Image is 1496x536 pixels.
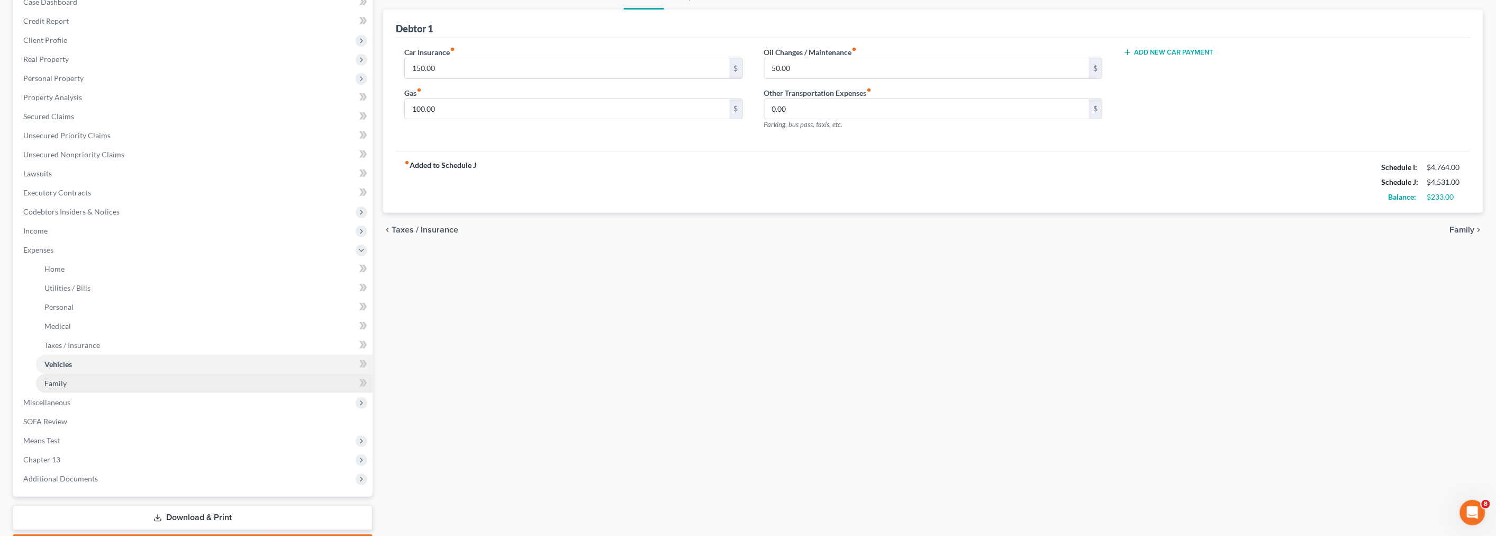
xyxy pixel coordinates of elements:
[23,150,124,159] span: Unsecured Nonpriority Claims
[23,55,69,64] span: Real Property
[8,215,174,332] div: Thank you for sending that over. Just to confirm, you would like your account transferred to "Fro...
[383,226,392,234] i: chevron_left
[392,226,458,234] span: Taxes / Insurance
[44,264,65,273] span: Home
[9,325,203,343] textarea: Message…
[23,226,48,235] span: Income
[36,279,373,298] a: Utilities / Bills
[15,183,373,202] a: Executory Contracts
[405,58,730,78] input: --
[23,112,74,121] span: Secured Claims
[1450,226,1475,234] span: Family
[44,341,100,350] span: Taxes / Insurance
[1123,48,1213,57] button: Add New Car Payment
[383,226,458,234] button: chevron_left Taxes / Insurance
[7,4,27,24] button: go back
[17,105,165,116] div: [STREET_ADDRESS]
[36,298,373,317] a: Personal
[51,5,120,13] h1: [PERSON_NAME]
[15,412,373,431] a: SOFA Review
[8,215,203,351] div: James says…
[36,374,373,393] a: Family
[730,58,742,78] div: $
[23,455,60,464] span: Chapter 13
[186,4,205,23] div: Close
[1482,500,1490,508] span: 8
[36,260,373,279] a: Home
[23,169,52,178] span: Lawsuits
[852,47,857,52] i: fiber_manual_record
[15,164,373,183] a: Lawsuits
[36,355,373,374] a: Vehicles
[15,107,373,126] a: Secured Claims
[405,99,730,119] input: --
[67,347,76,355] button: Start recording
[36,317,373,336] a: Medical
[1475,226,1483,234] i: chevron_right
[16,347,25,355] button: Emoji picker
[23,16,69,25] span: Credit Report
[764,87,872,99] label: Other Transportation Expenses
[404,160,476,204] strong: Added to Schedule J
[23,35,67,44] span: Client Profile
[764,120,843,129] span: Parking, bus pass, taxis, etc.
[15,12,373,31] a: Credit Report
[1382,177,1419,186] strong: Schedule J:
[36,336,373,355] a: Taxes / Insurance
[1427,162,1462,173] div: $4,764.00
[15,126,373,145] a: Unsecured Priority Claims
[44,360,72,369] span: Vehicles
[23,188,91,197] span: Executory Contracts
[23,93,82,102] span: Property Analysis
[23,131,111,140] span: Unsecured Priority Claims
[44,379,67,388] span: Family
[15,145,373,164] a: Unsecured Nonpriority Claims
[166,4,186,24] button: Home
[404,47,455,58] label: Car Insurance
[396,22,433,35] div: Debtor 1
[1089,58,1102,78] div: $
[1460,500,1485,525] iframe: Intercom live chat
[23,436,60,445] span: Means Test
[44,321,71,330] span: Medical
[51,13,72,24] p: Active
[867,87,872,93] i: fiber_manual_record
[15,88,373,107] a: Property Analysis
[23,474,98,483] span: Additional Documents
[450,47,455,52] i: fiber_manual_record
[17,264,146,283] a: [EMAIL_ADDRESS][PERSON_NAME][DOMAIN_NAME]
[404,160,410,165] i: fiber_manual_record
[44,302,74,311] span: Personal
[17,221,165,325] div: Thank you for sending that over. Just to confirm, you would like your account transferred to "Fro...
[23,245,53,254] span: Expenses
[765,58,1090,78] input: --
[23,74,84,83] span: Personal Property
[13,505,373,530] a: Download & Print
[1382,163,1418,172] strong: Schedule I:
[30,6,47,23] img: Profile image for James
[23,398,70,407] span: Miscellaneous
[182,343,198,360] button: Send a message…
[404,87,422,99] label: Gas
[1427,192,1462,202] div: $233.00
[44,283,90,292] span: Utilities / Bills
[1089,99,1102,119] div: $
[23,207,120,216] span: Codebtors Insiders & Notices
[1427,177,1462,187] div: $4,531.00
[33,347,42,355] button: Gif picker
[1389,192,1417,201] strong: Balance:
[730,99,742,119] div: $
[1450,226,1483,234] button: Family chevron_right
[764,47,857,58] label: Oil Changes / Maintenance
[50,347,59,355] button: Upload attachment
[765,99,1090,119] input: --
[416,87,422,93] i: fiber_manual_record
[23,417,67,426] span: SOFA Review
